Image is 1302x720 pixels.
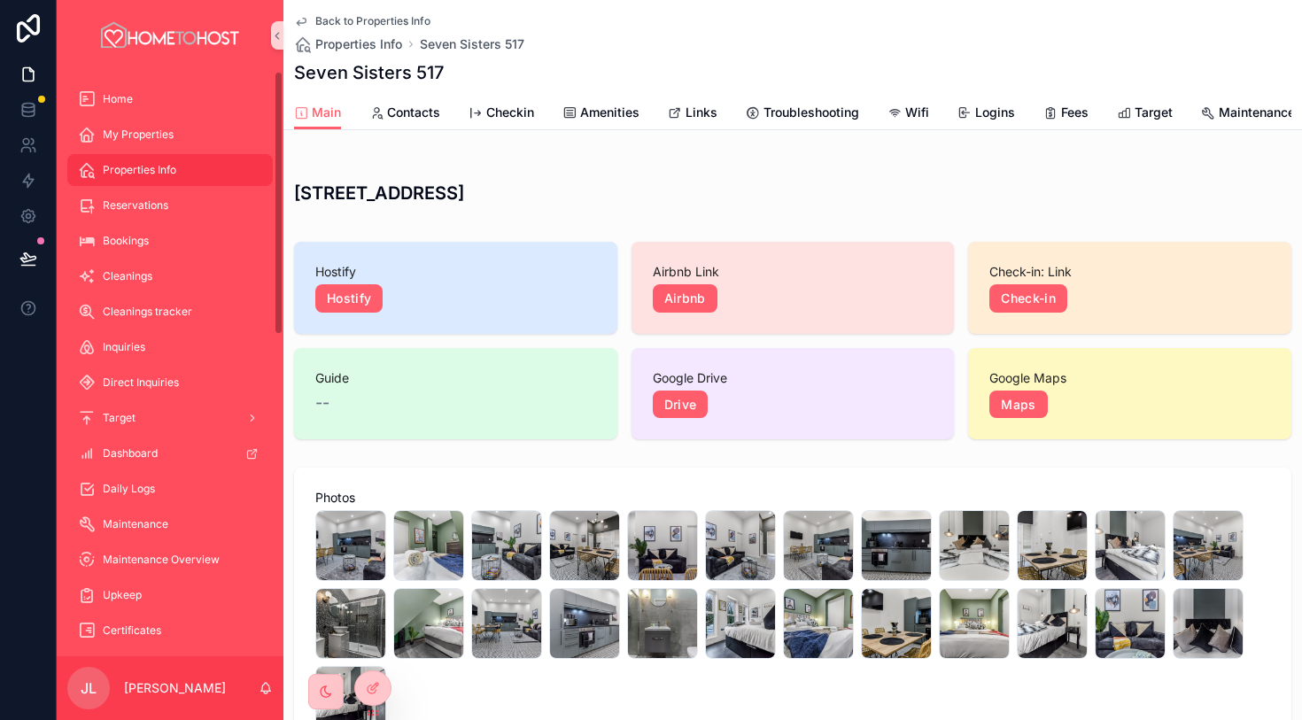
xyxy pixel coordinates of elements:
[81,677,97,699] span: JL
[67,402,273,434] a: Target
[67,83,273,115] a: Home
[315,284,383,313] a: Hostify
[957,97,1015,132] a: Logins
[1043,97,1089,132] a: Fees
[67,544,273,576] a: Maintenance Overview
[887,97,929,132] a: Wifi
[420,35,524,53] a: Seven Sisters 517
[315,369,596,387] span: Guide
[763,104,859,121] span: Troubleshooting
[67,579,273,611] a: Upkeep
[315,263,596,281] span: Hostify
[905,104,929,121] span: Wifi
[653,284,717,313] a: Airbnb
[67,331,273,363] a: Inquiries
[1061,104,1089,121] span: Fees
[653,391,709,419] a: Drive
[294,35,402,53] a: Properties Info
[369,97,440,132] a: Contacts
[294,180,1291,206] h3: [STREET_ADDRESS]
[103,482,155,496] span: Daily Logs
[315,391,329,415] span: --
[1135,104,1173,121] span: Target
[103,92,133,106] span: Home
[989,284,1067,313] a: Check-in
[67,190,273,221] a: Reservations
[1219,104,1295,121] span: Maintenance
[469,97,534,132] a: Checkin
[294,14,430,28] a: Back to Properties Info
[67,508,273,540] a: Maintenance
[989,263,1270,281] span: Check-in: Link
[103,305,192,319] span: Cleanings tracker
[686,104,717,121] span: Links
[103,340,145,354] span: Inquiries
[67,296,273,328] a: Cleanings tracker
[67,260,273,292] a: Cleanings
[67,367,273,399] a: Direct Inquiries
[103,553,220,567] span: Maintenance Overview
[103,588,142,602] span: Upkeep
[103,269,152,283] span: Cleanings
[98,21,242,50] img: App logo
[67,154,273,186] a: Properties Info
[67,615,273,646] a: Certificates
[103,411,136,425] span: Target
[57,71,283,656] div: scrollable content
[315,35,402,53] span: Properties Info
[989,369,1270,387] span: Google Maps
[103,623,161,638] span: Certificates
[67,225,273,257] a: Bookings
[653,369,934,387] span: Google Drive
[989,391,1047,419] a: Maps
[103,198,168,213] span: Reservations
[1201,97,1295,132] a: Maintenance
[67,119,273,151] a: My Properties
[315,14,430,28] span: Back to Properties Info
[1117,97,1173,132] a: Target
[975,104,1015,121] span: Logins
[67,437,273,469] a: Dashboard
[103,128,174,142] span: My Properties
[580,104,639,121] span: Amenities
[387,104,440,121] span: Contacts
[668,97,717,132] a: Links
[312,104,341,121] span: Main
[315,489,1270,507] span: Photos
[103,234,149,248] span: Bookings
[746,97,859,132] a: Troubleshooting
[294,97,341,130] a: Main
[103,446,158,461] span: Dashboard
[562,97,639,132] a: Amenities
[103,517,168,531] span: Maintenance
[67,473,273,505] a: Daily Logs
[103,163,176,177] span: Properties Info
[103,375,179,390] span: Direct Inquiries
[294,60,444,85] h1: Seven Sisters 517
[486,104,534,121] span: Checkin
[124,679,226,697] p: [PERSON_NAME]
[653,263,934,281] span: Airbnb Link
